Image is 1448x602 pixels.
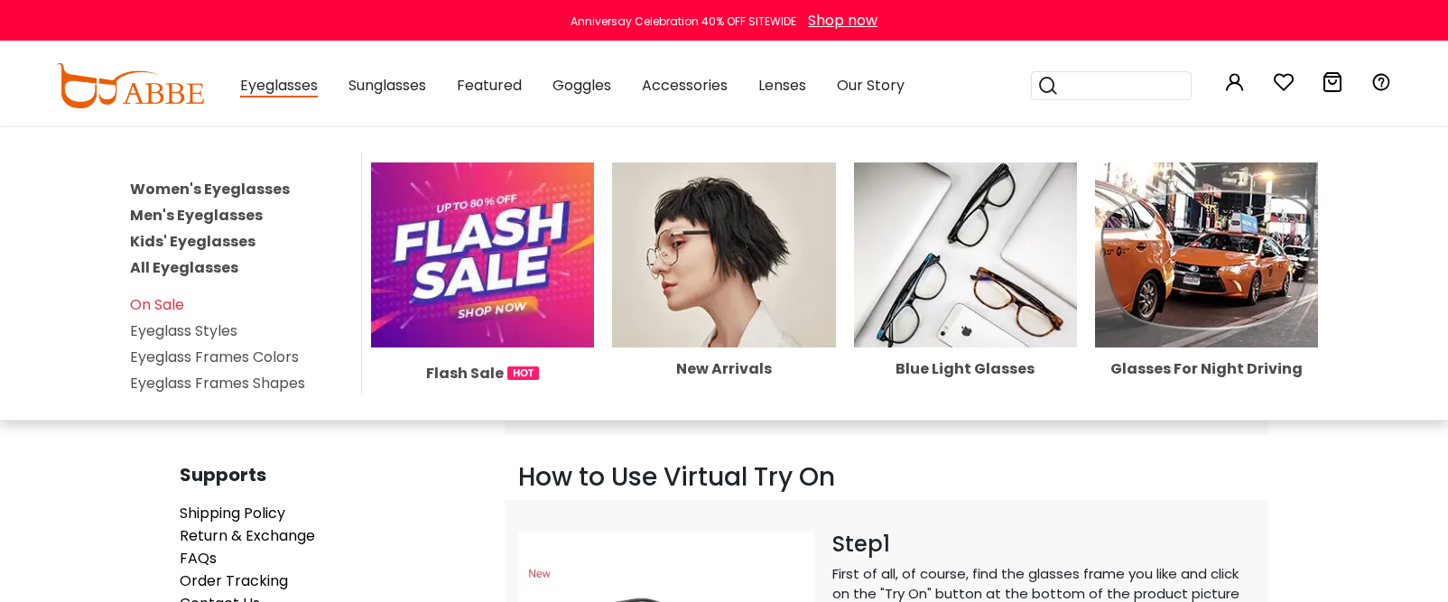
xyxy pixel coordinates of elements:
img: abbeglasses.com [56,63,204,108]
a: New Arrivals [612,244,835,376]
span: Our Story [837,75,905,96]
a: Women's Eyeglasses [130,179,290,199]
span: Supports [180,466,505,484]
a: Order Tracking [180,570,288,591]
a: All Eyeglasses [130,257,238,278]
span: Flash Sale [426,362,504,384]
div: Glasses For Night Driving [1095,362,1318,376]
img: 1724998894317IetNH.gif [507,366,539,380]
h4: Step1 [832,532,1254,558]
span: Eyeglasses [240,75,318,97]
div: Blue Light Glasses [854,362,1077,376]
a: Flash Sale [371,244,594,384]
div: Anniversay Celebration 40% OFF SITEWIDE [571,14,796,30]
span: Lenses [758,75,806,96]
h3: How to Use Virtual Try On [505,462,1268,493]
a: Kids' Eyeglasses [130,231,255,252]
img: Glasses For Night Driving [1095,162,1318,347]
a: FAQs [180,548,217,569]
span: Goggles [552,75,611,96]
a: Eyeglass Frames Shapes [130,373,305,394]
div: New Arrivals [612,362,835,376]
a: Men's Eyeglasses [130,205,263,226]
a: Shop now [799,10,877,31]
span: Accessories [642,75,728,96]
img: Blue Light Glasses [854,162,1077,347]
span: Sunglasses [348,75,426,96]
a: Glasses For Night Driving [1095,244,1318,376]
a: Blue Light Glasses [854,244,1077,376]
img: New Arrivals [612,162,835,347]
a: Shipping Policy [180,503,285,523]
a: Eyeglass Styles [130,320,237,341]
a: Return & Exchange [180,525,315,546]
a: Eyeglass Frames Colors [130,347,299,367]
span: Featured [457,75,522,96]
div: Shop now [808,9,877,32]
a: On Sale [130,294,184,315]
img: Flash Sale [371,162,594,347]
